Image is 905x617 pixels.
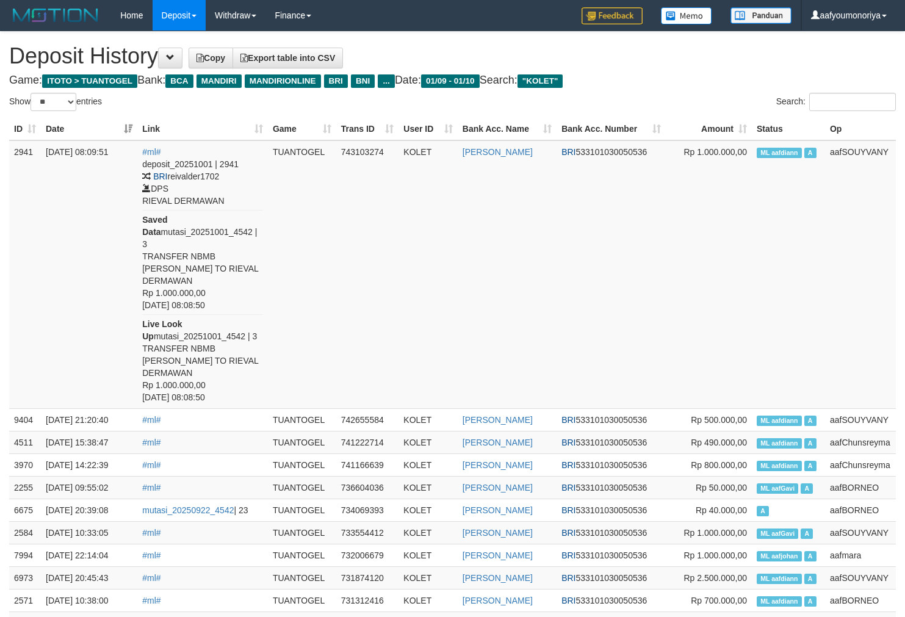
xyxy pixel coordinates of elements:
[9,453,41,476] td: 3970
[463,415,533,425] a: [PERSON_NAME]
[557,589,666,612] td: 533101030050536
[696,505,747,515] span: Rp 40.000,00
[378,74,394,88] span: ...
[557,408,666,431] td: 533101030050536
[9,476,41,499] td: 2255
[691,460,747,470] span: Rp 800.000,00
[197,74,242,88] span: MANDIRI
[336,408,399,431] td: 742655584
[561,573,575,583] span: BRI
[517,74,563,88] span: "KOLET"
[137,499,268,521] td: | 23
[142,596,160,605] a: #ml#
[557,140,666,409] td: 533101030050536
[561,550,575,560] span: BRI
[240,53,335,63] span: Export table into CSV
[336,544,399,566] td: 732006679
[41,431,137,453] td: [DATE] 15:38:47
[463,596,533,605] a: [PERSON_NAME]
[557,521,666,544] td: 533101030050536
[825,408,896,431] td: aafSOUYVANY
[268,589,336,612] td: TUANTOGEL
[561,505,575,515] span: BRI
[683,573,747,583] span: Rp 2.500.000,00
[142,415,160,425] a: #ml#
[752,118,825,140] th: Status
[9,521,41,544] td: 2584
[463,550,533,560] a: [PERSON_NAME]
[142,438,160,447] a: #ml#
[557,544,666,566] td: 533101030050536
[666,118,752,140] th: Amount: activate to sort column ascending
[398,499,457,521] td: KOLET
[557,453,666,476] td: 533101030050536
[41,566,137,589] td: [DATE] 20:45:43
[757,438,802,449] span: Manually Linked by aafdiann
[165,74,193,88] span: BCA
[197,53,225,63] span: Copy
[801,529,813,539] span: Approved
[31,93,76,111] select: Showentries
[730,7,791,24] img: panduan.png
[268,118,336,140] th: Game: activate to sort column ascending
[9,431,41,453] td: 4511
[398,453,457,476] td: KOLET
[825,521,896,544] td: aafSOUYVANY
[825,566,896,589] td: aafSOUYVANY
[336,118,399,140] th: Trans ID: activate to sort column ascending
[268,453,336,476] td: TUANTOGEL
[41,408,137,431] td: [DATE] 21:20:40
[463,573,533,583] a: [PERSON_NAME]
[776,93,896,111] label: Search:
[804,461,817,471] span: Approved
[9,6,102,24] img: MOTION_logo.png
[268,566,336,589] td: TUANTOGEL
[398,140,457,409] td: KOLET
[757,506,769,516] span: Approved
[757,461,802,471] span: Manually Linked by aafdiann
[233,48,343,68] a: Export table into CSV
[804,574,817,584] span: Approved
[9,74,896,87] h4: Game: Bank: Date: Search:
[9,140,41,409] td: 2941
[142,158,263,403] div: deposit_20251001 | 2941 reivalder1702 DPS RIEVAL DERMAWAN mutasi_20251001_4542 | 3 TRANSFER NBMB ...
[336,521,399,544] td: 733554412
[9,93,102,111] label: Show entries
[557,566,666,589] td: 533101030050536
[561,528,575,538] span: BRI
[336,140,399,409] td: 743103274
[245,74,321,88] span: MANDIRIONLINE
[801,483,813,494] span: Approved
[398,118,457,140] th: User ID: activate to sort column ascending
[809,93,896,111] input: Search:
[757,596,802,607] span: Manually Linked by aafdiann
[142,483,160,493] a: #ml#
[557,499,666,521] td: 533101030050536
[142,215,167,237] b: Saved Data
[9,408,41,431] td: 9404
[696,483,747,493] span: Rp 50.000,00
[557,118,666,140] th: Bank Acc. Number: activate to sort column ascending
[398,431,457,453] td: KOLET
[142,573,160,583] a: #ml#
[757,551,802,561] span: Manually Linked by aafjohan
[582,7,643,24] img: Feedback.jpg
[557,476,666,499] td: 533101030050536
[463,147,533,157] a: [PERSON_NAME]
[153,171,167,181] span: BRI
[9,499,41,521] td: 6675
[825,140,896,409] td: aafSOUYVANY
[691,596,747,605] span: Rp 700.000,00
[41,499,137,521] td: [DATE] 20:39:08
[142,147,160,157] a: #ml#
[561,415,575,425] span: BRI
[324,74,348,88] span: BRI
[825,453,896,476] td: aafChunsreyma
[683,147,747,157] span: Rp 1.000.000,00
[804,596,817,607] span: Approved
[398,589,457,612] td: KOLET
[463,460,533,470] a: [PERSON_NAME]
[336,566,399,589] td: 731874120
[41,140,137,409] td: [DATE] 08:09:51
[825,589,896,612] td: aafBORNEO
